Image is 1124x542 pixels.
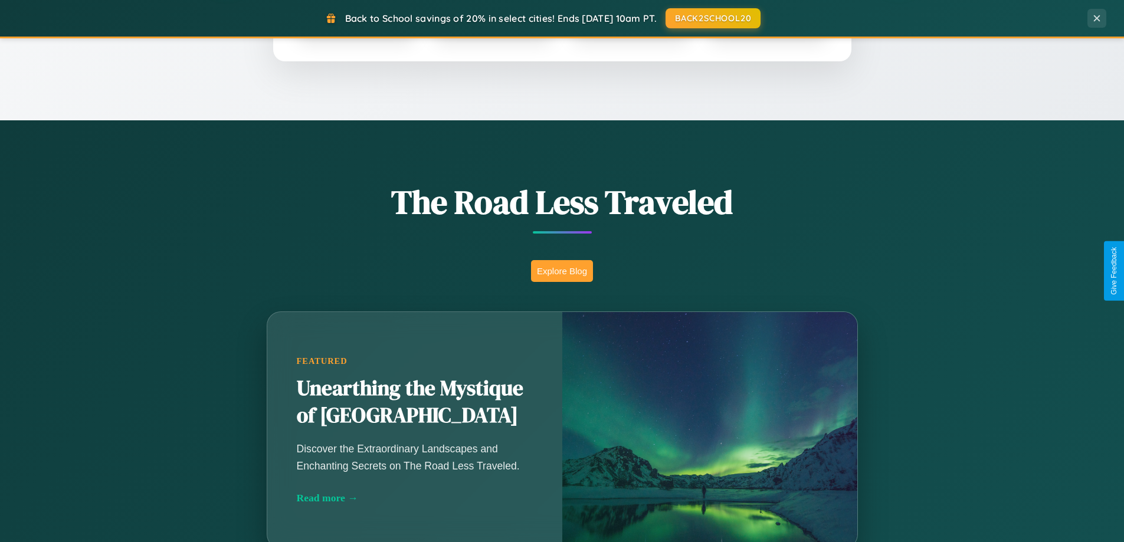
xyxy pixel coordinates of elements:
[345,12,657,24] span: Back to School savings of 20% in select cities! Ends [DATE] 10am PT.
[208,179,916,225] h1: The Road Less Traveled
[297,441,533,474] p: Discover the Extraordinary Landscapes and Enchanting Secrets on The Road Less Traveled.
[531,260,593,282] button: Explore Blog
[297,375,533,429] h2: Unearthing the Mystique of [GEOGRAPHIC_DATA]
[1110,247,1118,295] div: Give Feedback
[666,8,761,28] button: BACK2SCHOOL20
[297,356,533,366] div: Featured
[297,492,533,504] div: Read more →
